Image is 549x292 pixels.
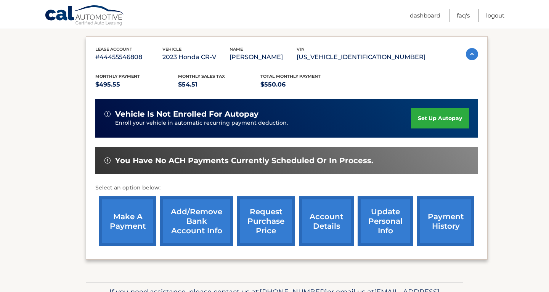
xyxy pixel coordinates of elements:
p: Enroll your vehicle in automatic recurring payment deduction. [115,119,411,127]
span: lease account [95,47,132,52]
a: Cal Automotive [45,5,125,27]
a: Add/Remove bank account info [160,196,233,246]
p: 2023 Honda CR-V [162,52,230,63]
span: name [230,47,243,52]
p: [US_VEHICLE_IDENTIFICATION_NUMBER] [297,52,425,63]
a: make a payment [99,196,156,246]
a: FAQ's [457,9,470,22]
span: Total Monthly Payment [260,74,321,79]
p: Select an option below: [95,183,478,193]
a: set up autopay [411,108,469,128]
a: account details [299,196,354,246]
span: Monthly Payment [95,74,140,79]
a: update personal info [358,196,413,246]
p: $54.51 [178,79,261,90]
img: accordion-active.svg [466,48,478,60]
img: alert-white.svg [104,111,111,117]
a: payment history [417,196,474,246]
img: alert-white.svg [104,157,111,164]
span: Monthly sales Tax [178,74,225,79]
span: vehicle [162,47,181,52]
p: #44455546808 [95,52,162,63]
span: You have no ACH payments currently scheduled or in process. [115,156,373,165]
p: [PERSON_NAME] [230,52,297,63]
p: $495.55 [95,79,178,90]
span: vehicle is not enrolled for autopay [115,109,258,119]
span: vin [297,47,305,52]
a: request purchase price [237,196,295,246]
p: $550.06 [260,79,343,90]
a: Dashboard [410,9,440,22]
a: Logout [486,9,504,22]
